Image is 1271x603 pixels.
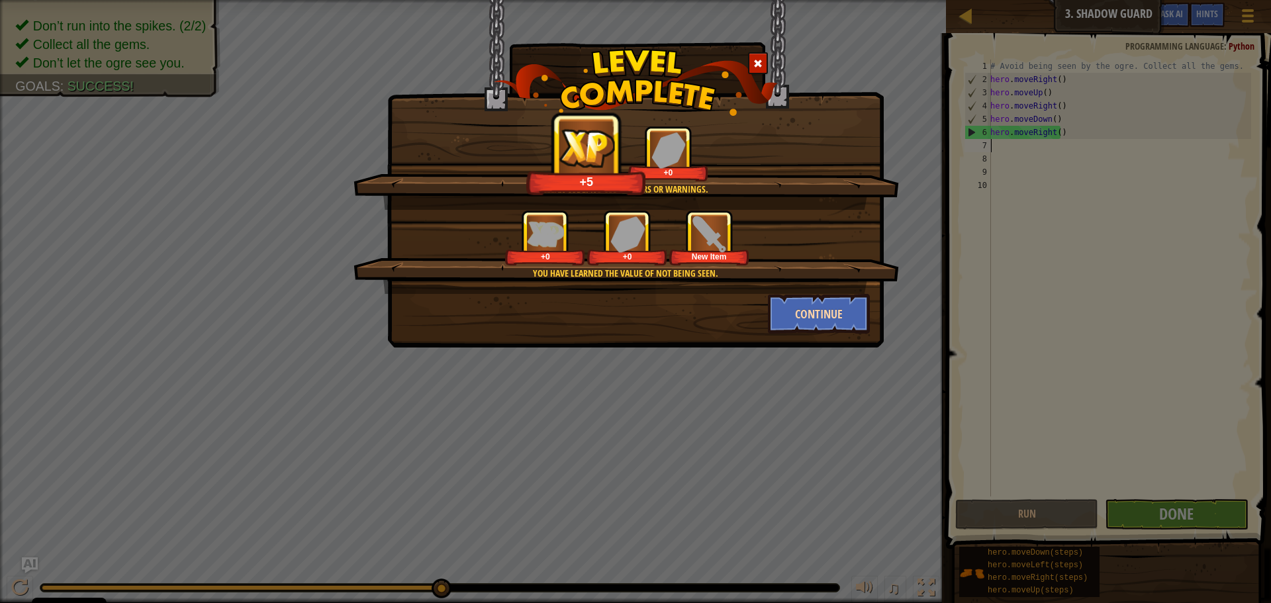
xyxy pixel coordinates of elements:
[590,252,665,261] div: +0
[527,221,564,247] img: reward_icon_xp.png
[530,174,643,189] div: +5
[416,183,834,196] div: Clean code: no code errors or warnings.
[555,125,619,170] img: reward_icon_xp.png
[494,49,778,116] img: level_complete.png
[651,132,686,168] img: reward_icon_gems.png
[768,294,871,334] button: Continue
[416,267,834,280] div: You have learned the value of not being seen.
[610,216,645,252] img: reward_icon_gems.png
[691,216,728,252] img: portrait.png
[631,167,706,177] div: +0
[508,252,583,261] div: +0
[672,252,747,261] div: New Item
